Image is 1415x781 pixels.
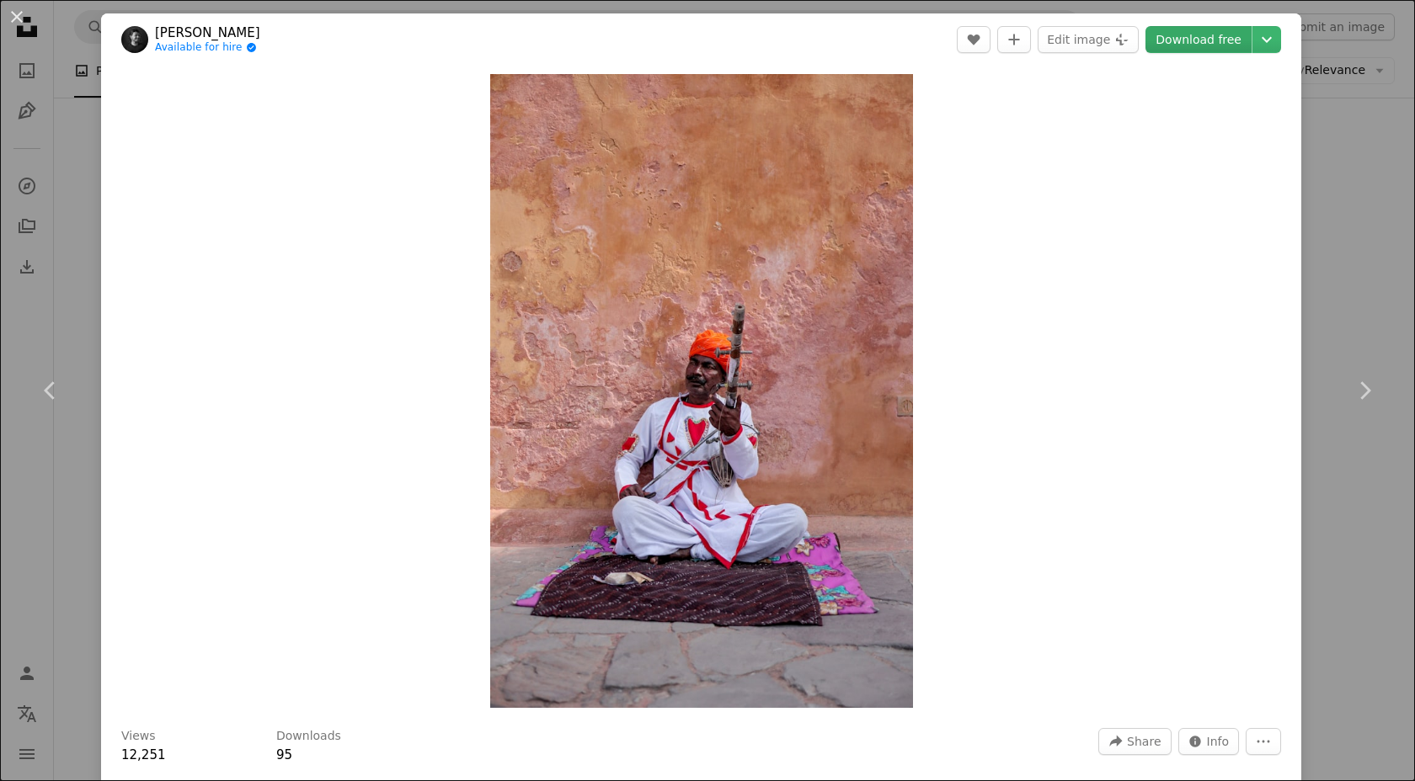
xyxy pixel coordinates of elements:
[1145,26,1252,53] a: Download free
[1314,310,1415,471] a: Next
[490,74,913,708] button: Zoom in on this image
[1246,728,1281,755] button: More Actions
[155,24,260,41] a: [PERSON_NAME]
[1252,26,1281,53] button: Choose download size
[155,41,260,55] a: Available for hire
[957,26,990,53] button: Like
[1207,729,1230,754] span: Info
[276,747,292,762] span: 95
[1127,729,1161,754] span: Share
[121,728,156,745] h3: Views
[997,26,1031,53] button: Add to Collection
[490,74,913,708] img: A man sitting on a rug playing a musical instrument
[1098,728,1171,755] button: Share this image
[121,26,148,53] img: Go to Tony Sebastian's profile
[121,747,166,762] span: 12,251
[1178,728,1240,755] button: Stats about this image
[1038,26,1139,53] button: Edit image
[276,728,341,745] h3: Downloads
